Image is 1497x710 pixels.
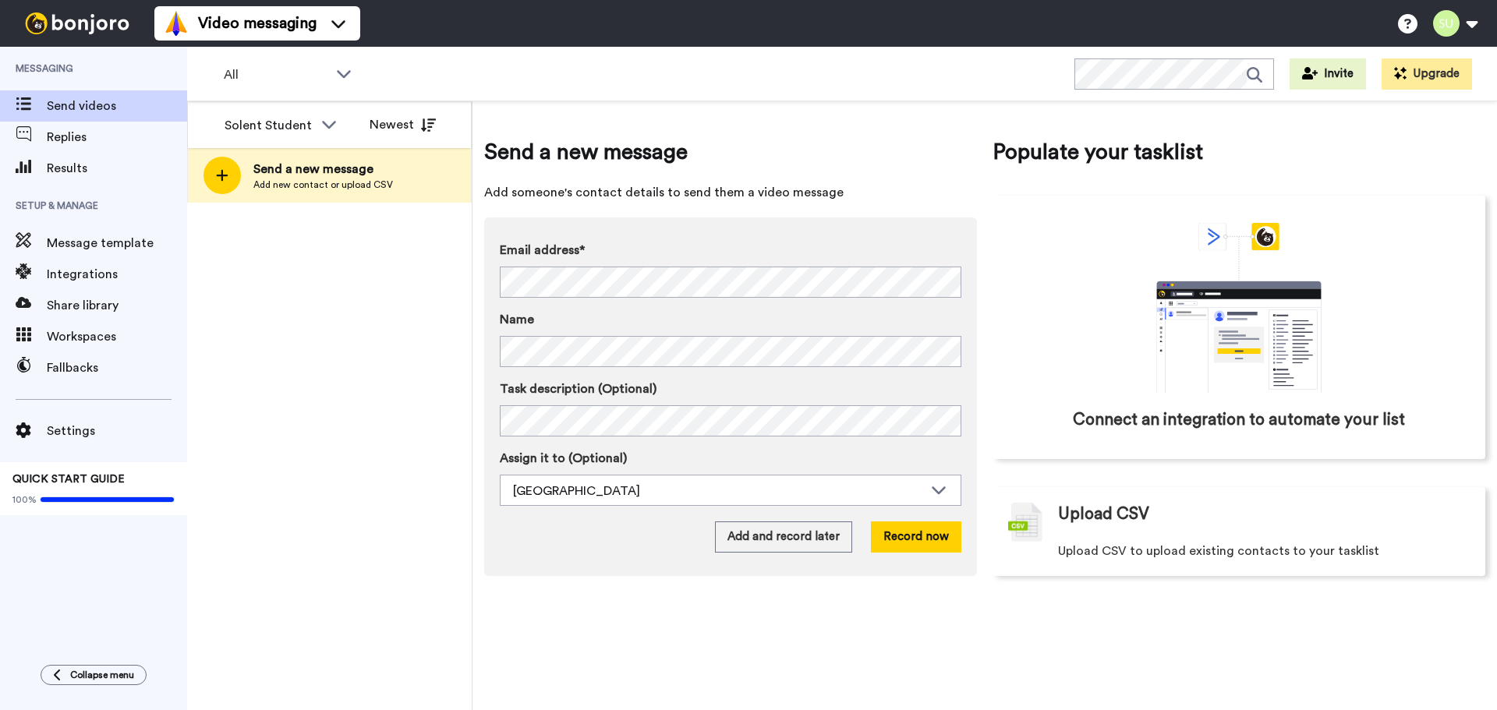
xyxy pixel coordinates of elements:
span: Results [47,159,187,178]
label: Assign it to (Optional) [500,449,961,468]
span: Send a new message [253,160,393,178]
span: Integrations [47,265,187,284]
span: Video messaging [198,12,317,34]
button: Newest [358,109,448,140]
span: Replies [47,128,187,147]
span: Collapse menu [70,669,134,681]
div: [GEOGRAPHIC_DATA] [513,482,923,500]
button: Invite [1290,58,1366,90]
button: Record now [871,521,961,553]
div: Solent Student [225,116,313,135]
button: Upgrade [1382,58,1472,90]
span: Workspaces [47,327,187,346]
span: Upload CSV to upload existing contacts to your tasklist [1058,542,1379,560]
button: Add and record later [715,521,852,553]
label: Email address* [500,241,961,260]
span: QUICK START GUIDE [12,474,125,485]
span: All [224,65,328,84]
span: Add someone's contact details to send them a video message [484,183,977,202]
span: Connect an integration to automate your list [1073,408,1405,432]
img: bj-logo-header-white.svg [19,12,136,34]
span: Upload CSV [1058,503,1149,526]
span: Name [500,310,534,329]
span: Fallbacks [47,359,187,377]
span: Send a new message [484,136,977,168]
span: Message template [47,234,187,253]
span: Add new contact or upload CSV [253,178,393,191]
span: Populate your tasklist [993,136,1485,168]
span: Settings [47,422,187,440]
button: Collapse menu [41,665,147,685]
img: csv-grey.png [1008,503,1042,542]
label: Task description (Optional) [500,380,961,398]
div: animation [1122,223,1356,393]
span: Send videos [47,97,187,115]
img: vm-color.svg [164,11,189,36]
span: Share library [47,296,187,315]
span: 100% [12,493,37,506]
